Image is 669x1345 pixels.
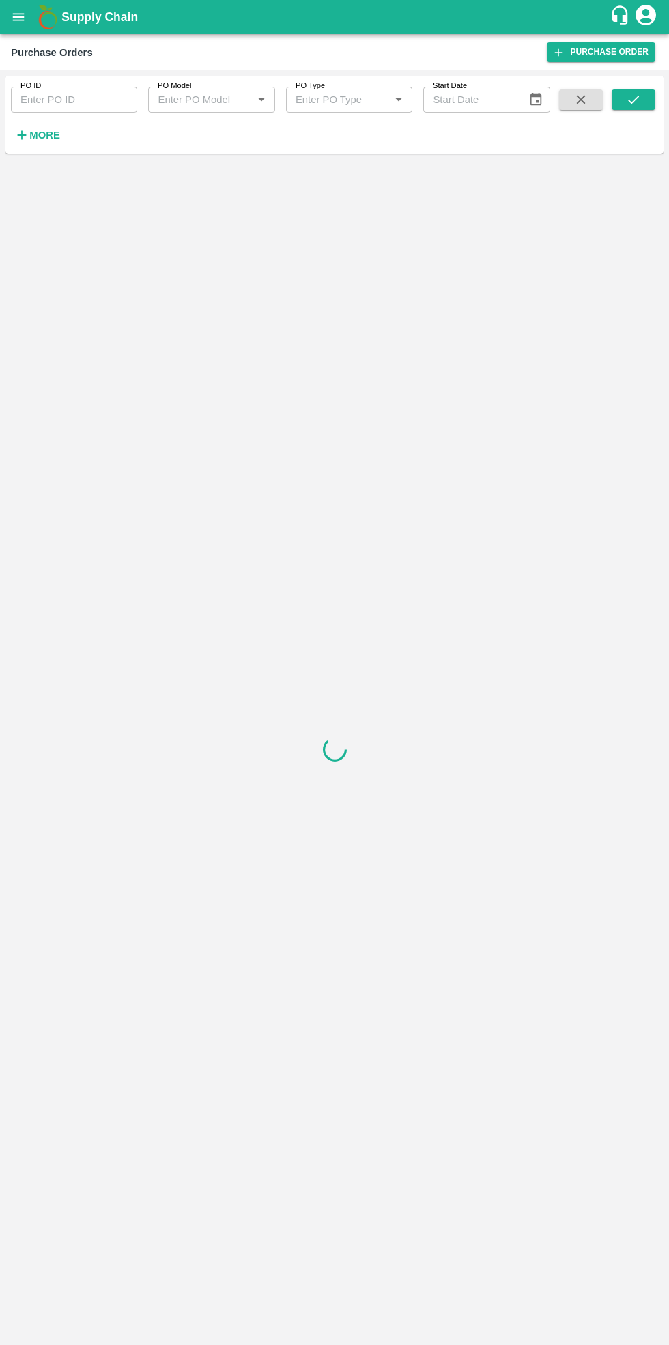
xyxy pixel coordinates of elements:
div: customer-support [610,5,634,29]
input: Enter PO ID [11,87,137,113]
label: PO Type [296,81,325,91]
b: Supply Chain [61,10,138,24]
label: PO ID [20,81,41,91]
input: Enter PO Type [290,91,386,109]
button: More [11,124,63,147]
label: Start Date [433,81,467,91]
button: open drawer [3,1,34,33]
div: Purchase Orders [11,44,93,61]
button: Open [390,91,408,109]
strong: More [29,130,60,141]
img: logo [34,3,61,31]
input: Start Date [423,87,517,113]
button: Open [253,91,270,109]
a: Supply Chain [61,8,610,27]
label: PO Model [158,81,192,91]
input: Enter PO Model [152,91,248,109]
div: account of current user [634,3,658,31]
a: Purchase Order [547,42,655,62]
button: Choose date [523,87,549,113]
